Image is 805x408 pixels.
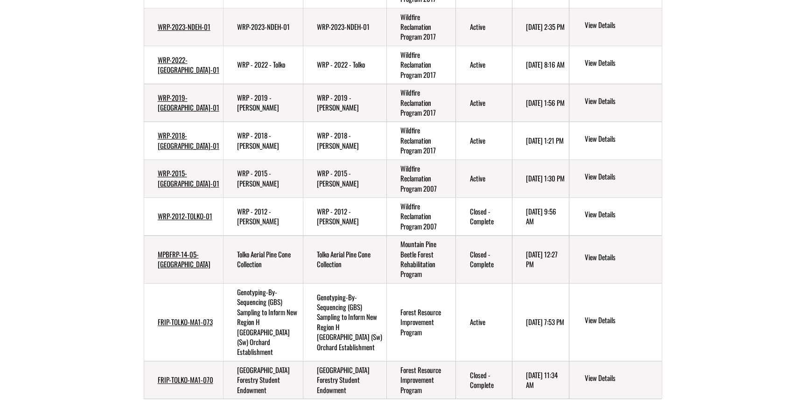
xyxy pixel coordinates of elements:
[584,172,658,183] a: View details
[584,315,658,326] a: View details
[158,211,212,221] a: WRP-2012-TOLKO-01
[223,197,303,235] td: WRP - 2012 - Tolko
[386,8,456,46] td: Wildfire Reclamation Program 2017
[223,235,303,284] td: Tolko Aerial Pine Cone Collection
[569,361,661,399] td: action menu
[512,283,569,361] td: 8/7/2025 7:53 PM
[223,46,303,83] td: WRP - 2022 - Tolko
[144,46,223,83] td: WRP-2022-TOLKO-01
[303,361,386,399] td: University of Alberta Forestry Student Endowment
[144,235,223,284] td: MPBFRP-14-05-TOLKO
[569,159,661,197] td: action menu
[526,370,558,390] time: [DATE] 11:34 AM
[584,58,658,69] a: View details
[158,249,210,269] a: MPBFRP-14-05-[GEOGRAPHIC_DATA]
[455,84,512,122] td: Active
[303,8,386,46] td: WRP-2023-NDEH-01
[455,235,512,284] td: Closed - Complete
[584,134,658,145] a: View details
[144,84,223,122] td: WRP-2019-TOLKO-01
[158,317,213,327] a: FRIP-TOLKO-MA1-073
[303,283,386,361] td: Genotyping-By-Sequencing (GBS) Sampling to Inform New Region H White Spruce (Sw) Orchard Establis...
[569,8,661,46] td: action menu
[455,46,512,83] td: Active
[144,197,223,235] td: WRP-2012-TOLKO-01
[386,46,456,83] td: Wildfire Reclamation Program 2017
[144,283,223,361] td: FRIP-TOLKO-MA1-073
[144,8,223,46] td: WRP-2023-NDEH-01
[455,283,512,361] td: Active
[455,361,512,399] td: Closed - Complete
[303,84,386,122] td: WRP - 2019 - Tolko
[386,122,456,159] td: Wildfire Reclamation Program 2017
[223,283,303,361] td: Genotyping-By-Sequencing (GBS) Sampling to Inform New Region H White Spruce (Sw) Orchard Establis...
[223,8,303,46] td: WRP-2023-NDEH-01
[526,249,558,269] time: [DATE] 12:27 PM
[303,159,386,197] td: WRP - 2015 - Tolko
[584,20,658,31] a: View details
[512,84,569,122] td: 11/19/2024 1:56 PM
[512,235,569,284] td: 2/26/2025 12:27 PM
[144,361,223,399] td: FRIP-TOLKO-MA1-070
[526,59,565,69] time: [DATE] 8:16 AM
[584,252,658,263] a: View details
[158,168,219,188] a: WRP-2015-[GEOGRAPHIC_DATA]-01
[584,209,658,221] a: View details
[569,197,661,235] td: action menu
[223,159,303,197] td: WRP - 2015 - Tolko
[303,235,386,284] td: Tolko Aerial Pine Cone Collection
[386,361,456,399] td: Forest Resource Improvement Program
[526,206,556,226] time: [DATE] 9:56 AM
[569,235,661,284] td: action menu
[526,21,565,32] time: [DATE] 2:35 PM
[386,197,456,235] td: Wildfire Reclamation Program 2007
[455,159,512,197] td: Active
[158,130,219,150] a: WRP-2018-[GEOGRAPHIC_DATA]-01
[455,197,512,235] td: Closed - Complete
[512,8,569,46] td: 6/5/2025 2:35 PM
[223,361,303,399] td: University of Alberta Forestry Student Endowment
[386,159,456,197] td: Wildfire Reclamation Program 2007
[455,8,512,46] td: Active
[144,159,223,197] td: WRP-2015-TOLKO-01
[386,84,456,122] td: Wildfire Reclamation Program 2017
[158,92,219,112] a: WRP-2019-[GEOGRAPHIC_DATA]-01
[569,46,661,83] td: action menu
[512,122,569,159] td: 4/8/2024 1:21 PM
[512,159,569,197] td: 4/7/2024 1:30 PM
[455,122,512,159] td: Active
[144,122,223,159] td: WRP-2018-TOLKO-01
[569,122,661,159] td: action menu
[386,235,456,284] td: Mountain Pine Beetle Forest Rehabilitation Program
[569,84,661,122] td: action menu
[386,283,456,361] td: Forest Resource Improvement Program
[584,96,658,107] a: View details
[223,122,303,159] td: WRP - 2018 - Tolko
[223,84,303,122] td: WRP - 2019 - Tolko
[303,122,386,159] td: WRP - 2018 - Tolko
[512,46,569,83] td: 4/9/2024 8:16 AM
[512,361,569,399] td: 7/29/2025 11:34 AM
[512,197,569,235] td: 4/7/2025 9:56 AM
[526,317,564,327] time: [DATE] 7:53 PM
[569,283,661,361] td: action menu
[526,97,565,108] time: [DATE] 1:56 PM
[158,21,210,32] a: WRP-2023-NDEH-01
[303,197,386,235] td: WRP - 2012 - Tolko
[158,55,219,75] a: WRP-2022-[GEOGRAPHIC_DATA]-01
[158,374,213,385] a: FRIP-TOLKO-MA1-070
[584,373,658,384] a: View details
[526,173,565,183] time: [DATE] 1:30 PM
[526,135,564,145] time: [DATE] 1:21 PM
[303,46,386,83] td: WRP - 2022 - Tolko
